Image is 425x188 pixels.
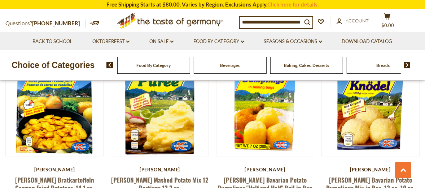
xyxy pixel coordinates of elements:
img: Dr. Knoll Bavarian Potato Dumplings "Half and Half" Boil in Bag 6 ct. 7 oz. [216,58,314,156]
div: [PERSON_NAME] [216,167,314,172]
img: previous arrow [106,62,113,68]
img: Dr. Knoll Bratkartoffeln German Fried Potatoes, 14.1 oz. [6,58,103,156]
a: Oktoberfest [92,38,130,46]
div: [PERSON_NAME] [321,167,420,172]
img: Dr. Knoll Mashed Potato Mix 12 Portions 12.2 oz. [111,58,209,156]
a: Breads [376,63,390,68]
a: [PHONE_NUMBER] [32,20,80,26]
p: Questions? [5,19,86,28]
a: Download Catalog [342,38,393,46]
span: Account [346,18,369,23]
a: On Sale [149,38,174,46]
a: Food By Category [136,63,171,68]
a: Baking, Cakes, Desserts [284,63,329,68]
img: Dr. Knoll Bavarian Potato Dumplings Mix in Box, 12 pc, 10 oz. [322,58,419,156]
img: next arrow [404,62,411,68]
button: $0.00 [376,13,398,31]
a: Click here for details. [267,1,319,8]
a: Back to School [32,38,73,46]
a: Beverages [220,63,240,68]
div: [PERSON_NAME] [5,167,104,172]
span: $0.00 [382,22,394,28]
a: Account [337,17,369,25]
div: [PERSON_NAME] [111,167,209,172]
a: Food By Category [193,38,244,46]
a: Seasons & Occasions [264,38,322,46]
